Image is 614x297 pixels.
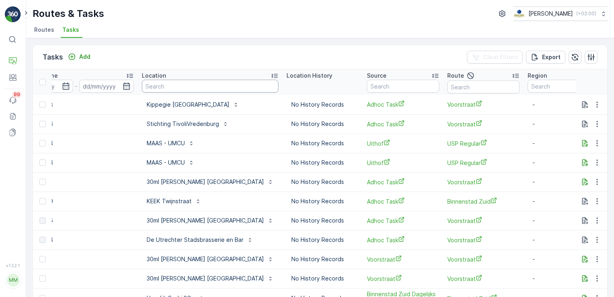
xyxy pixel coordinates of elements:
p: No History Records [291,101,354,109]
a: Voorstraat [367,274,439,283]
p: Route [447,72,464,80]
button: 30ml [PERSON_NAME] [GEOGRAPHIC_DATA] [142,175,278,188]
td: [DATE] 12:01 [14,250,138,269]
button: Export [526,51,565,64]
input: Search [447,80,520,93]
p: No History Records [291,274,354,283]
a: Adhoc Task [367,120,439,128]
p: 99 [14,91,20,98]
p: Location [142,72,166,80]
button: MM [5,270,21,291]
div: Toggle Row Selected [39,159,46,166]
a: Voorstraat [447,236,520,244]
button: KEEK Twijnstraat [142,195,206,208]
span: v 1.52.1 [5,263,21,268]
p: - [532,139,595,147]
p: Export [542,53,561,61]
p: KEEK Twijnstraat [147,197,192,205]
p: Region [528,72,547,80]
button: De Utrechter Stadsbrasserie en Bar [142,233,258,246]
a: Uithof [367,159,439,167]
button: Kippegie [GEOGRAPHIC_DATA] [142,98,244,111]
img: logo [5,6,21,23]
p: - [532,101,595,109]
td: [DATE] 12:13 [14,172,138,192]
a: Adhoc Task [367,178,439,186]
button: [PERSON_NAME](+02:00) [514,6,608,21]
p: Location History [287,72,332,80]
p: 30ml [PERSON_NAME] [GEOGRAPHIC_DATA] [147,274,264,283]
p: No History Records [291,139,354,147]
a: Adhoc Task [367,217,439,225]
a: Adhoc Task [367,100,439,109]
a: Voorstraat [367,255,439,264]
p: Stichting TivoliVredenburg [147,120,219,128]
p: - [532,236,595,244]
p: Clear Filters [483,53,518,61]
button: Add [65,52,94,62]
p: No History Records [291,178,354,186]
p: - [532,255,595,263]
p: No History Records [291,197,354,205]
a: USP Regular [447,159,520,167]
a: Binnenstad Zuid [447,197,520,206]
p: Kippegie [GEOGRAPHIC_DATA] [147,101,229,109]
input: Search [528,80,600,93]
td: [DATE] 12:04 [14,230,138,250]
p: MAAS - UMCU [147,159,185,167]
p: ( +02:00 ) [576,10,596,17]
button: 30ml [PERSON_NAME] [GEOGRAPHIC_DATA] [142,253,278,266]
div: Toggle Row Selected [39,256,46,262]
p: MAAS - UMCU [147,139,185,147]
p: - [75,81,78,91]
p: Add [79,53,90,61]
button: Stichting TivoliVredenburg [142,118,233,130]
p: - [532,217,595,225]
td: [DATE] 12:54 [14,134,138,153]
a: Adhoc Task [367,236,439,244]
div: Toggle Row Selected [39,198,46,204]
div: Toggle Row Selected [39,237,46,243]
a: Voorstraat [447,255,520,264]
p: - [532,120,595,128]
span: USP Regular [447,139,520,148]
div: Toggle Row Selected [39,121,46,127]
p: Routes & Tasks [33,7,104,20]
p: No History Records [291,255,354,263]
p: [PERSON_NAME] [528,10,573,18]
a: Voorstraat [447,217,520,225]
a: Voorstraat [447,274,520,283]
p: - [532,159,595,167]
p: Tasks [43,52,63,63]
p: 30ml [PERSON_NAME] [GEOGRAPHIC_DATA] [147,217,264,225]
input: dd/mm/yyyy [79,80,134,93]
span: Voorstraat [447,120,520,128]
div: MM [7,274,20,287]
td: [DATE] 12:05 [14,211,138,230]
p: - [532,197,595,205]
input: Search [367,80,439,93]
div: Toggle Row Selected [39,217,46,224]
p: No History Records [291,159,354,167]
p: No History Records [291,120,354,128]
a: Uithof [367,139,439,148]
a: 99 [5,92,21,108]
button: MAAS - UMCU [142,137,199,150]
p: No History Records [291,236,354,244]
div: Toggle Row Selected [39,179,46,185]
